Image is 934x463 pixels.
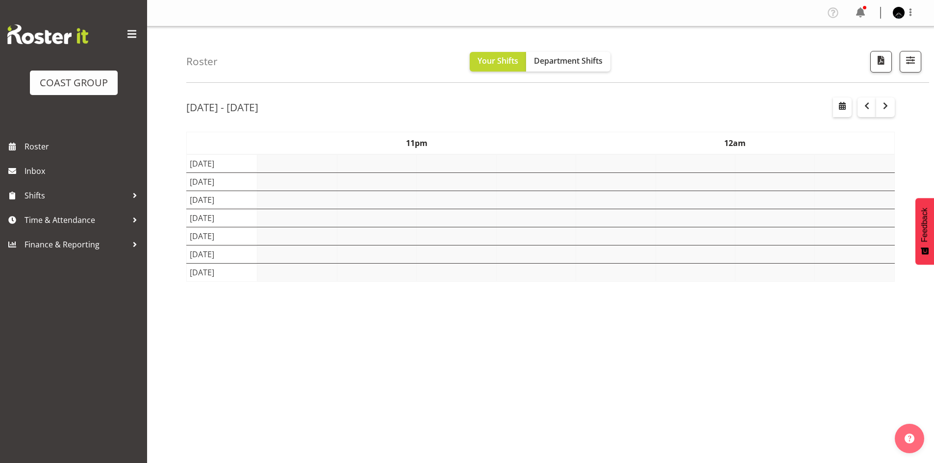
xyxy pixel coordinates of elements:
button: Download a PDF of the roster according to the set date range. [870,51,892,73]
h4: Roster [186,56,218,67]
div: COAST GROUP [40,75,108,90]
img: help-xxl-2.png [905,434,914,443]
span: Finance & Reporting [25,237,127,252]
button: Department Shifts [526,52,610,72]
td: [DATE] [187,227,257,245]
td: [DATE] [187,172,257,191]
th: 11pm [257,132,576,154]
span: Time & Attendance [25,213,127,227]
img: Rosterit website logo [7,24,88,44]
span: Inbox [25,164,142,178]
span: Shifts [25,188,127,203]
span: Department Shifts [534,55,603,66]
span: Your Shifts [478,55,518,66]
button: Your Shifts [470,52,526,72]
button: Select a specific date within the roster. [833,97,852,117]
button: Feedback - Show survey [915,198,934,265]
td: [DATE] [187,191,257,209]
span: Roster [25,139,142,154]
td: [DATE] [187,209,257,227]
td: [DATE] [187,263,257,281]
th: 12am [576,132,895,154]
td: [DATE] [187,245,257,263]
img: shaun-keutenius0ff793f61f4a2ef45f7a32347998d1b3.png [893,7,905,19]
h2: [DATE] - [DATE] [186,101,258,114]
td: [DATE] [187,154,257,173]
span: Feedback [920,208,929,242]
button: Filter Shifts [900,51,921,73]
